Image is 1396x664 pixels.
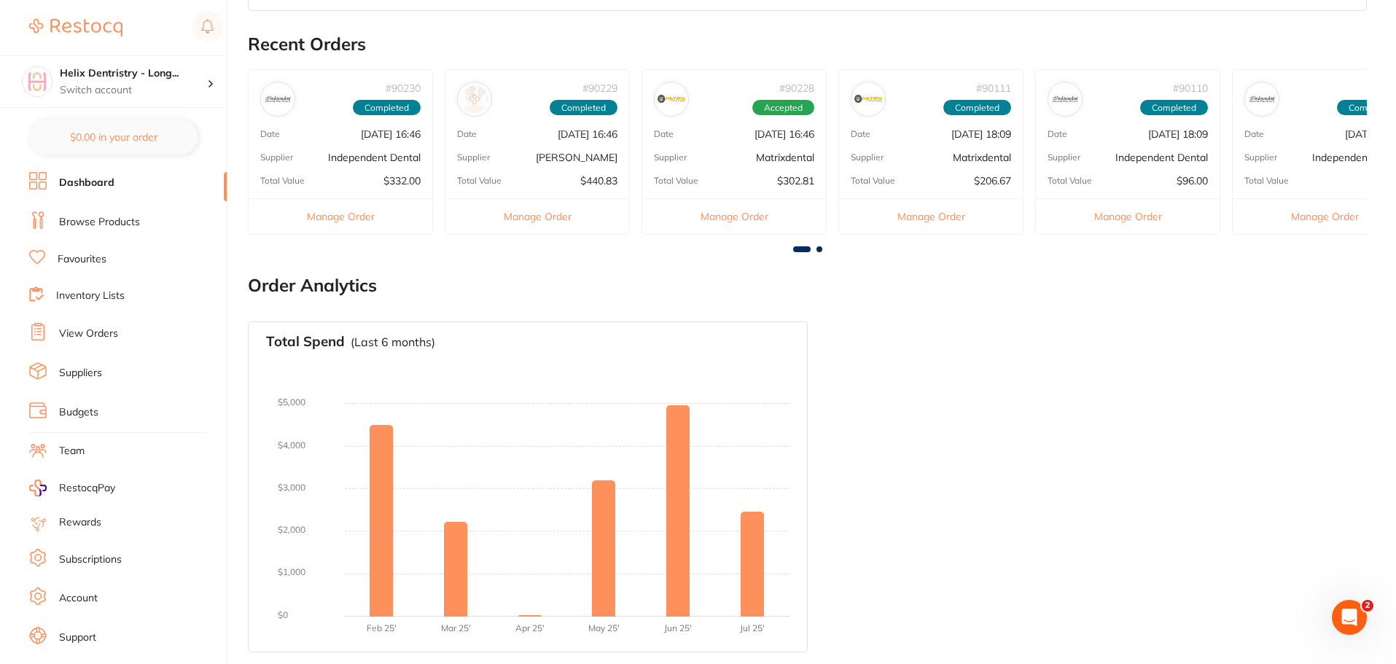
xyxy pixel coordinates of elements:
[654,129,674,139] p: Date
[839,198,1023,234] button: Manage Order
[854,85,882,113] img: Matrixdental
[59,515,101,530] a: Rewards
[29,480,47,496] img: RestocqPay
[1048,176,1092,186] p: Total Value
[60,66,207,81] h4: Helix Dentristry - Long Jetty
[974,175,1011,187] p: $206.67
[264,85,292,113] img: Independent Dental
[654,152,687,163] p: Supplier
[260,129,280,139] p: Date
[260,152,293,163] p: Supplier
[754,128,814,140] p: [DATE] 16:46
[752,100,814,116] span: Accepted
[1244,129,1264,139] p: Date
[260,176,305,186] p: Total Value
[580,175,617,187] p: $440.83
[59,444,85,458] a: Team
[29,120,198,155] button: $0.00 in your order
[658,85,685,113] img: Matrixdental
[1177,175,1208,187] p: $96.00
[59,591,98,606] a: Account
[361,128,421,140] p: [DATE] 16:46
[582,82,617,94] p: # 90229
[59,366,102,380] a: Suppliers
[351,335,435,348] p: (Last 6 months)
[1173,82,1208,94] p: # 90110
[1148,128,1208,140] p: [DATE] 18:09
[386,82,421,94] p: # 90230
[249,198,432,234] button: Manage Order
[654,176,698,186] p: Total Value
[1244,176,1289,186] p: Total Value
[1036,198,1220,234] button: Manage Order
[60,83,207,98] p: Switch account
[23,67,52,96] img: Helix Dentristry - Long Jetty
[777,175,814,187] p: $302.81
[457,152,490,163] p: Supplier
[951,128,1011,140] p: [DATE] 18:09
[558,128,617,140] p: [DATE] 16:46
[445,198,629,234] button: Manage Order
[1115,152,1208,163] p: Independent Dental
[851,152,884,163] p: Supplier
[756,152,814,163] p: Matrixdental
[59,176,114,190] a: Dashboard
[1140,100,1208,116] span: Completed
[550,100,617,116] span: Completed
[266,334,345,350] h3: Total Spend
[1051,85,1079,113] img: Independent Dental
[353,100,421,116] span: Completed
[59,481,115,496] span: RestocqPay
[943,100,1011,116] span: Completed
[328,152,421,163] p: Independent Dental
[976,82,1011,94] p: # 90111
[59,552,122,567] a: Subscriptions
[461,85,488,113] img: Henry Schein Halas
[1362,600,1373,612] span: 2
[457,129,477,139] p: Date
[1048,152,1080,163] p: Supplier
[248,34,1367,55] h2: Recent Orders
[248,276,1367,296] h2: Order Analytics
[851,176,895,186] p: Total Value
[779,82,814,94] p: # 90228
[851,129,870,139] p: Date
[59,630,96,645] a: Support
[58,252,106,267] a: Favourites
[59,215,140,230] a: Browse Products
[457,176,502,186] p: Total Value
[56,289,125,303] a: Inventory Lists
[953,152,1011,163] p: Matrixdental
[1332,600,1367,635] iframe: Intercom live chat
[383,175,421,187] p: $332.00
[29,480,115,496] a: RestocqPay
[1048,129,1067,139] p: Date
[29,11,122,44] a: Restocq Logo
[536,152,617,163] p: [PERSON_NAME]
[59,327,118,341] a: View Orders
[1248,85,1276,113] img: Independent Dental
[642,198,826,234] button: Manage Order
[29,19,122,36] img: Restocq Logo
[1244,152,1277,163] p: Supplier
[59,405,98,420] a: Budgets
